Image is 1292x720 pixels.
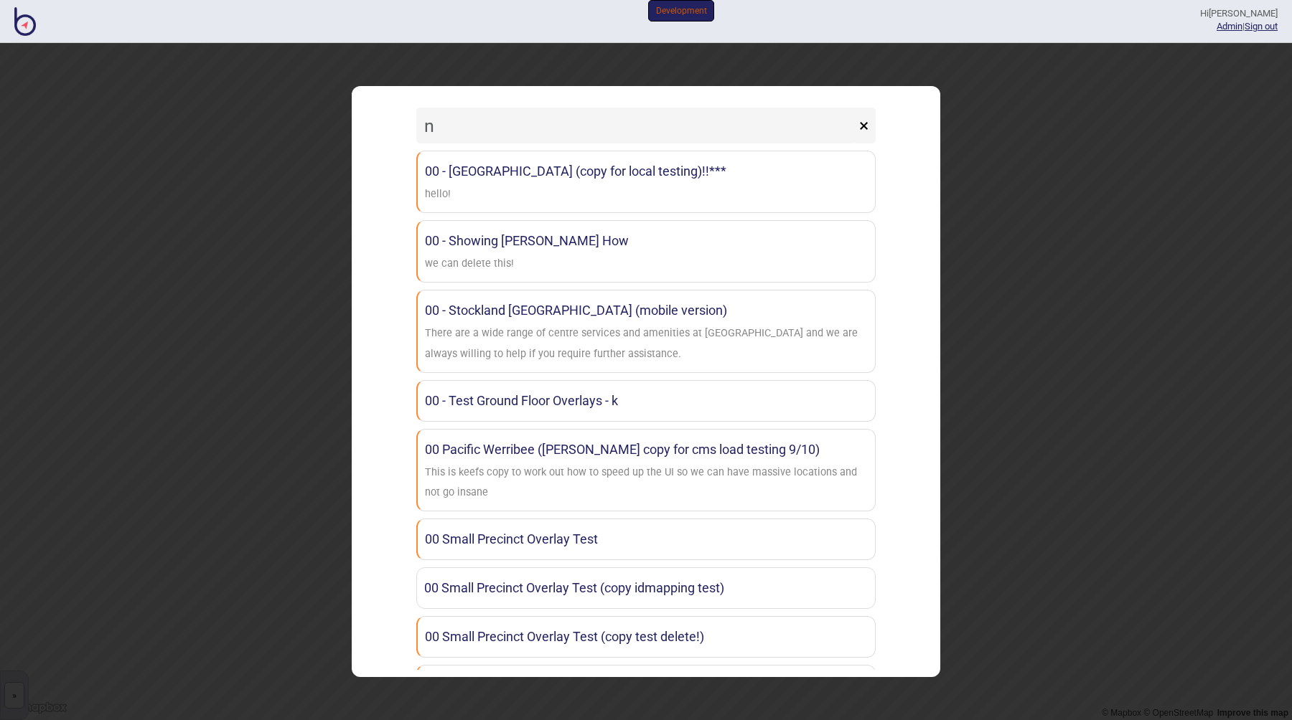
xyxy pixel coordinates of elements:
button: × [852,108,876,143]
a: 00 - Showing [PERSON_NAME] Howwe can delete this! [416,220,876,283]
input: Search locations by tag + name [416,108,856,143]
a: 00 - [GEOGRAPHIC_DATA] (copy for local testing)!!***hello! [416,151,876,213]
a: Admin [1217,21,1242,32]
div: hello! [425,184,451,205]
a: 00 - Stockland [GEOGRAPHIC_DATA] (mobile version)There are a wide range of centre services and am... [416,290,876,373]
button: Sign out [1245,21,1278,32]
a: 00 Small Precinct Overlay Test (copy test delete!) [416,616,876,658]
div: There are a wide range of centre services and amenities at Stockland Wetherill Park and we are al... [425,323,868,365]
div: we can delete this! [425,254,514,275]
a: 00 Small Precinct Overlay Test [416,518,876,560]
img: BindiMaps CMS [14,7,36,36]
div: Hi [PERSON_NAME] [1200,7,1278,20]
div: This is keefs copy to work out how to speed up the UI so we can have massive locations and not go... [425,463,868,504]
a: 00 Small Precinct Overlay Test (copy idmapping test) [416,567,876,609]
span: | [1217,21,1245,32]
a: 00 Pacific Werribee ([PERSON_NAME] copy for cms load testing 9/10)This is keefs copy to work out ... [416,429,876,512]
a: 00 - Test Ground Floor Overlays - k [416,380,876,422]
